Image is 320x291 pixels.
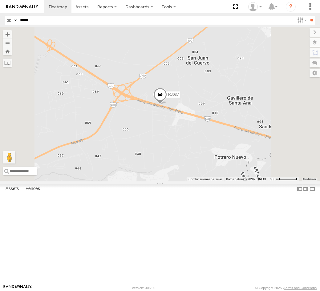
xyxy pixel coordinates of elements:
i: ? [286,2,296,12]
button: Zoom in [3,30,12,38]
div: Version: 306.00 [132,286,155,290]
button: Zoom Home [3,47,12,55]
span: RJ037 [168,92,179,97]
label: Dock Summary Table to the Right [303,184,309,193]
span: 500 m [270,177,279,181]
label: Search Query [13,16,18,25]
label: Assets [2,185,22,193]
a: Condiciones (se abre en una nueva pestaña) [303,178,316,180]
label: Dock Summary Table to the Left [297,184,303,193]
label: Hide Summary Table [309,184,315,193]
label: Search Filter Options [295,16,308,25]
img: rand-logo.svg [6,5,38,9]
a: Terms and Conditions [284,286,317,290]
label: Map Settings [310,69,320,77]
div: © Copyright 2025 - [255,286,317,290]
button: Escala del mapa: 500 m por 56 píxeles [268,177,299,181]
label: Fences [22,185,43,193]
div: Josue Jimenez [246,2,264,11]
span: Datos del mapa ©2025 INEGI [226,177,266,181]
button: Combinaciones de teclas [188,177,222,181]
label: Measure [3,59,12,67]
button: Arrastra el hombrecito naranja al mapa para abrir Street View [3,151,15,164]
button: Zoom out [3,38,12,47]
a: Visit our Website [3,285,32,291]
